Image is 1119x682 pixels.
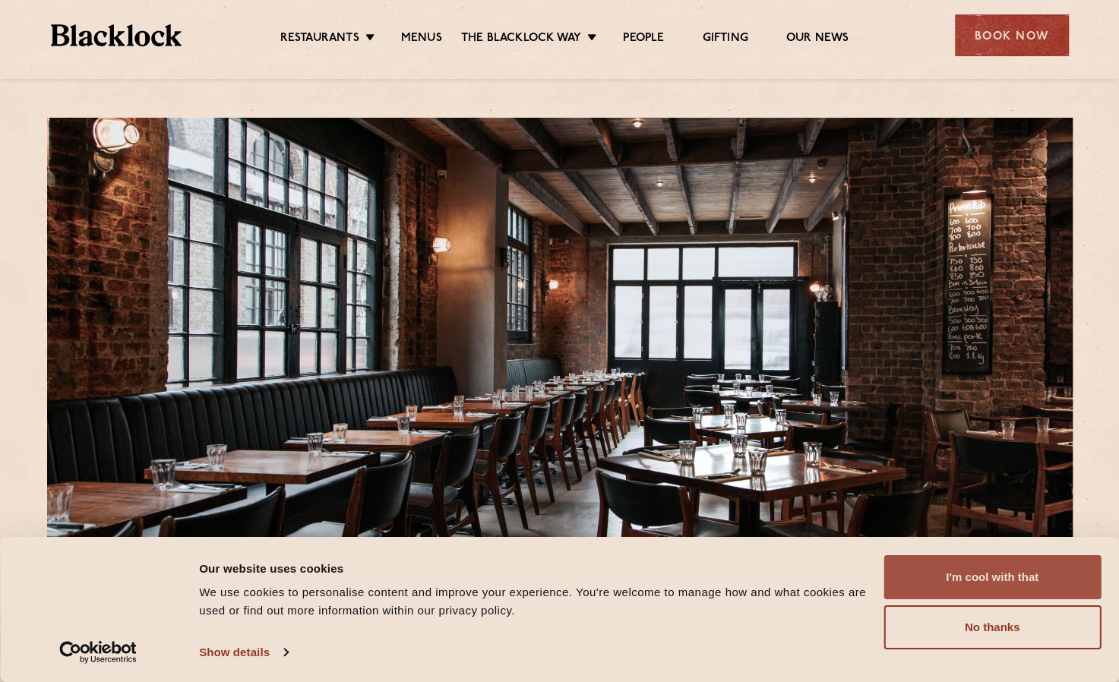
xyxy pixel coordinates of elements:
a: People [623,31,664,48]
div: Book Now [955,14,1069,56]
a: Restaurants [280,31,359,48]
img: BL_Textured_Logo-footer-cropped.svg [51,24,182,46]
a: Usercentrics Cookiebot - opens in a new window [32,641,165,664]
a: The Blacklock Way [461,31,581,48]
div: We use cookies to personalise content and improve your experience. You're welcome to manage how a... [199,583,866,620]
button: I'm cool with that [884,555,1101,599]
button: No thanks [884,605,1101,649]
div: Our website uses cookies [199,559,866,577]
a: Gifting [702,31,748,48]
a: Our News [786,31,849,48]
a: Show details [199,641,287,664]
a: Menus [401,31,442,48]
